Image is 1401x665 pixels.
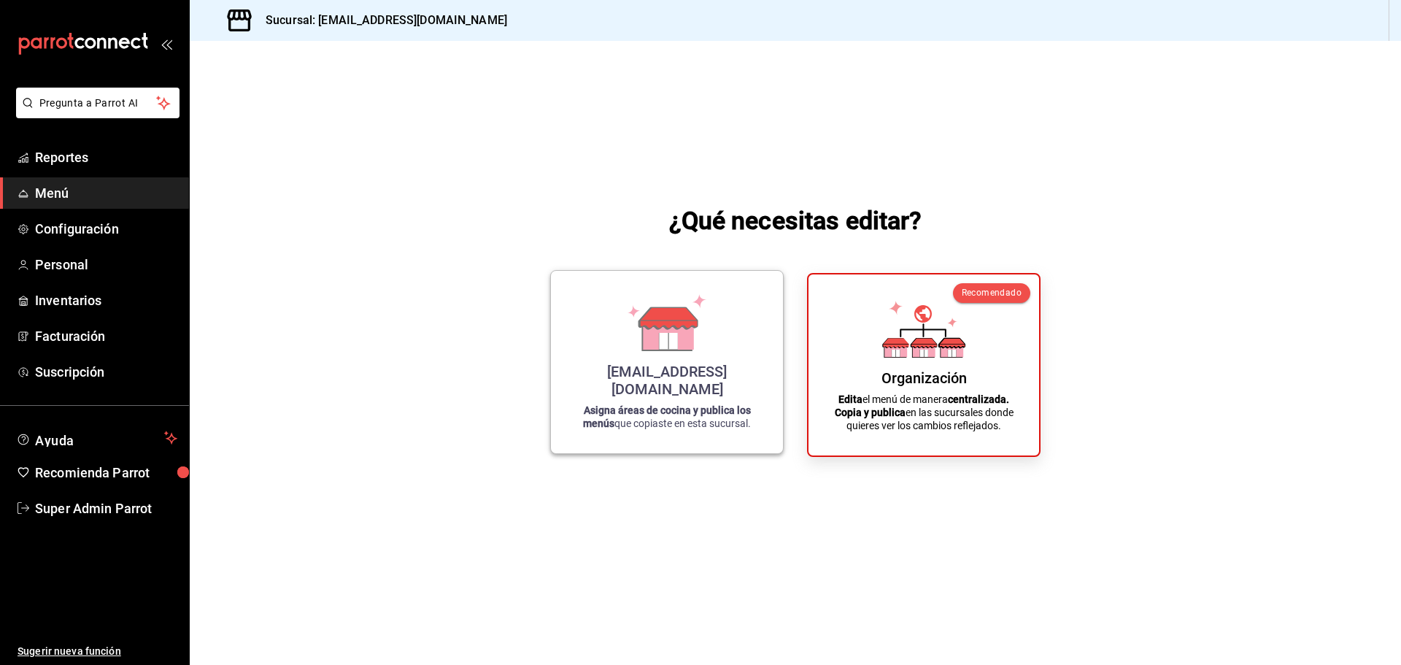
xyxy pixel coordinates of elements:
span: Facturación [35,326,177,346]
span: Ayuda [35,429,158,447]
span: Pregunta a Parrot AI [39,96,157,111]
span: Inventarios [35,291,177,310]
span: Reportes [35,147,177,167]
p: el menú de manera en las sucursales donde quieres ver los cambios reflejados. [826,393,1022,432]
strong: centralizada. [948,393,1009,405]
div: Organización [881,369,967,387]
span: Configuración [35,219,177,239]
a: Pregunta a Parrot AI [10,106,180,121]
span: Recomienda Parrot [35,463,177,483]
button: Pregunta a Parrot AI [16,88,180,118]
span: Recomendado [962,288,1022,298]
strong: Copia y publica [835,407,906,418]
span: Menú [35,183,177,203]
span: Sugerir nueva función [18,644,177,659]
h1: ¿Qué necesitas editar? [669,203,922,238]
p: que copiaste en esta sucursal. [568,404,765,430]
span: Suscripción [35,362,177,382]
div: [EMAIL_ADDRESS][DOMAIN_NAME] [568,363,765,398]
span: Super Admin Parrot [35,499,177,518]
h3: Sucursal: [EMAIL_ADDRESS][DOMAIN_NAME] [254,12,507,29]
span: Personal [35,255,177,274]
button: open_drawer_menu [161,38,172,50]
strong: Asigna áreas de cocina y publica los menús [583,404,751,429]
strong: Edita [838,393,862,405]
